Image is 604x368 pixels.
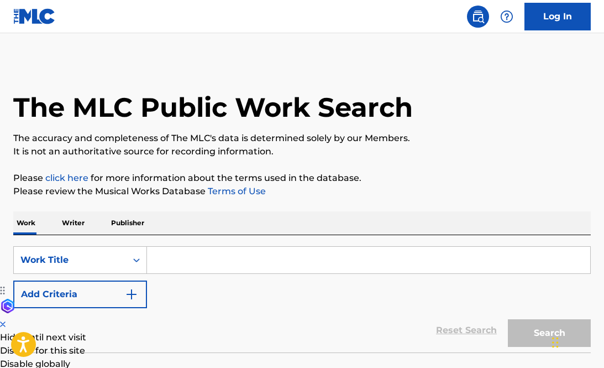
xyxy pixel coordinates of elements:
[59,211,88,235] p: Writer
[467,6,489,28] a: Public Search
[13,145,591,158] p: It is not an authoritative source for recording information.
[552,326,559,359] div: Drag
[496,6,518,28] div: Help
[108,211,148,235] p: Publisher
[20,253,120,267] div: Work Title
[524,3,591,30] a: Log In
[13,246,591,353] form: Search Form
[13,172,591,185] p: Please for more information about the terms used in the database.
[13,281,147,308] button: Add Criteria
[13,211,39,235] p: Work
[13,8,56,24] img: MLC Logo
[549,315,604,368] iframe: Chat Widget
[45,173,88,183] a: click here
[13,185,591,198] p: Please review the Musical Works Database
[13,91,413,124] h1: The MLC Public Work Search
[206,186,266,196] a: Terms of Use
[471,10,485,23] img: search
[500,10,513,23] img: help
[13,132,591,145] p: The accuracy and completeness of The MLC's data is determined solely by our Members.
